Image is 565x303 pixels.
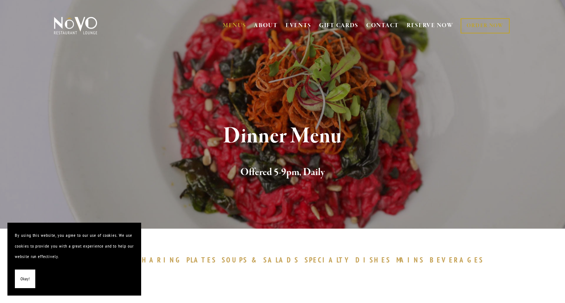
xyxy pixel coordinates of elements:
a: MAINS [396,255,428,264]
h2: Offered 5-9pm, Daily [66,165,499,180]
h1: Dinner Menu [66,124,499,148]
span: PLATES [186,255,217,264]
span: DISHES [355,255,391,264]
span: SALADS [263,255,299,264]
a: BEVERAGES [430,255,488,264]
a: ABOUT [254,22,278,29]
a: SOUPS&SALADS [222,255,302,264]
a: SHARINGPLATES [137,255,220,264]
span: SHARING [137,255,183,264]
a: MENUS [223,22,246,29]
section: Cookie banner [7,223,141,296]
a: GIFT CARDS [319,19,358,33]
span: SPECIALTY [305,255,352,264]
span: & [251,255,260,264]
a: RESERVE NOW [407,19,454,33]
span: SOUPS [222,255,248,264]
span: Okay! [20,274,30,284]
button: Okay! [15,270,35,289]
span: BEVERAGES [430,255,484,264]
span: MAINS [396,255,424,264]
a: EVENTS [286,22,311,29]
p: By using this website, you agree to our use of cookies. We use cookies to provide you with a grea... [15,230,134,262]
img: Novo Restaurant &amp; Lounge [52,16,99,35]
a: CONTACT [366,19,399,33]
a: SPECIALTYDISHES [305,255,394,264]
a: ORDER NOW [461,18,509,33]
